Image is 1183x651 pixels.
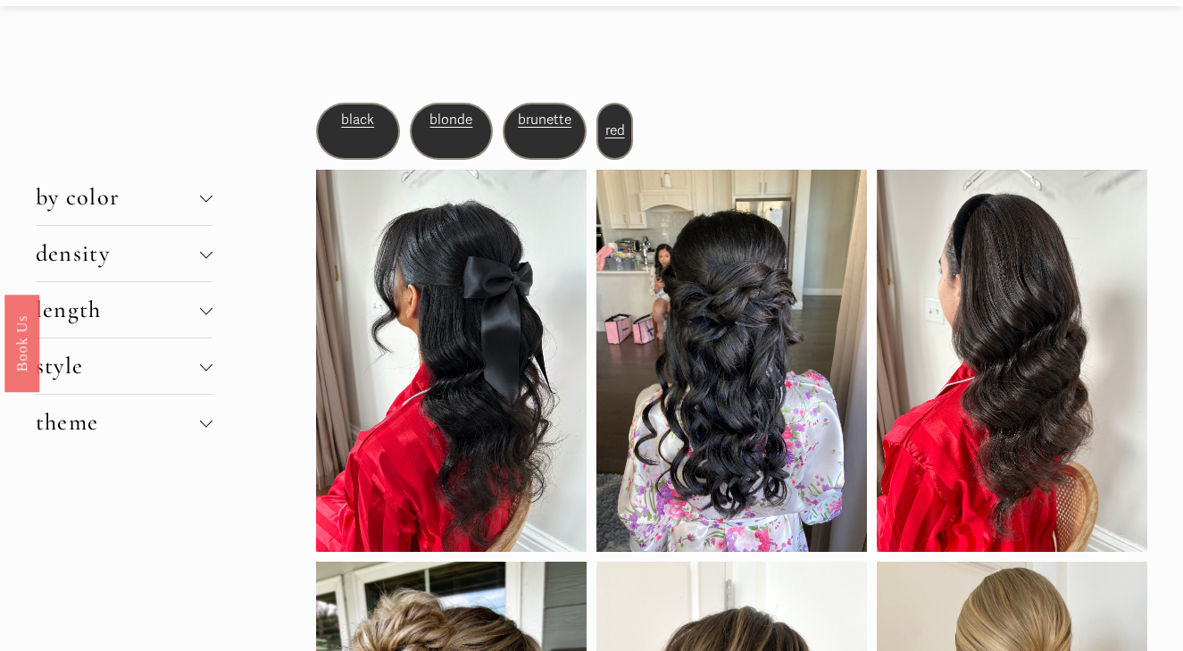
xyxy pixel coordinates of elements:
span: by color [36,183,200,212]
span: density [36,239,200,268]
button: style [36,338,212,394]
a: blonde [429,112,472,128]
a: Book Us [4,294,39,391]
a: red [605,122,625,138]
a: brunette [518,112,571,128]
button: by color [36,170,212,225]
span: theme [36,408,200,437]
span: style [36,352,200,380]
span: length [36,296,200,324]
button: density [36,226,212,281]
a: black [341,112,374,128]
button: length [36,282,212,338]
button: theme [36,395,212,450]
